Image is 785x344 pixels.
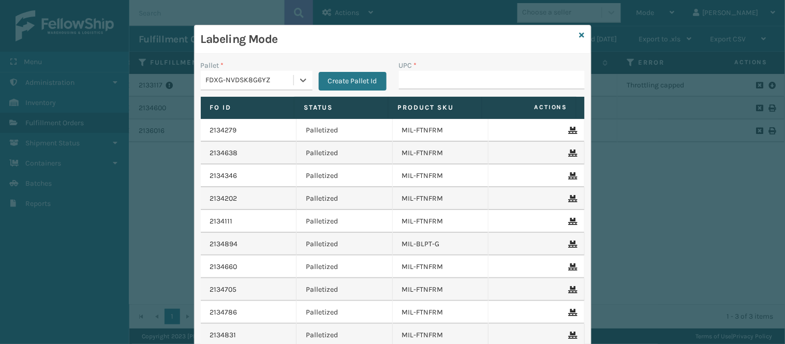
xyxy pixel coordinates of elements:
[297,210,393,233] td: Palletized
[569,332,575,339] i: Remove From Pallet
[210,285,237,295] a: 2134705
[297,164,393,187] td: Palletized
[569,127,575,134] i: Remove From Pallet
[297,301,393,324] td: Palletized
[304,103,379,112] label: Status
[297,119,393,142] td: Palletized
[210,216,233,227] a: 2134111
[393,278,489,301] td: MIL-FTNFRM
[297,233,393,256] td: Palletized
[206,75,294,86] div: FDXG-NVDSK8G6YZ
[398,103,473,112] label: Product SKU
[569,149,575,157] i: Remove From Pallet
[393,119,489,142] td: MIL-FTNFRM
[485,99,574,116] span: Actions
[569,263,575,271] i: Remove From Pallet
[210,262,238,272] a: 2134660
[297,142,393,164] td: Palletized
[201,60,224,71] label: Pallet
[569,172,575,180] i: Remove From Pallet
[393,187,489,210] td: MIL-FTNFRM
[393,210,489,233] td: MIL-FTNFRM
[569,218,575,225] i: Remove From Pallet
[297,187,393,210] td: Palletized
[210,307,238,318] a: 2134786
[297,278,393,301] td: Palletized
[210,239,238,249] a: 2134894
[393,233,489,256] td: MIL-BLPT-G
[319,72,387,91] button: Create Pallet Id
[210,103,285,112] label: Fo Id
[393,301,489,324] td: MIL-FTNFRM
[210,125,237,136] a: 2134279
[393,142,489,164] td: MIL-FTNFRM
[210,330,236,340] a: 2134831
[393,164,489,187] td: MIL-FTNFRM
[201,32,575,47] h3: Labeling Mode
[569,286,575,293] i: Remove From Pallet
[399,60,417,71] label: UPC
[210,193,238,204] a: 2134202
[393,256,489,278] td: MIL-FTNFRM
[297,256,393,278] td: Palletized
[210,148,238,158] a: 2134638
[569,195,575,202] i: Remove From Pallet
[569,309,575,316] i: Remove From Pallet
[210,171,238,181] a: 2134346
[569,241,575,248] i: Remove From Pallet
